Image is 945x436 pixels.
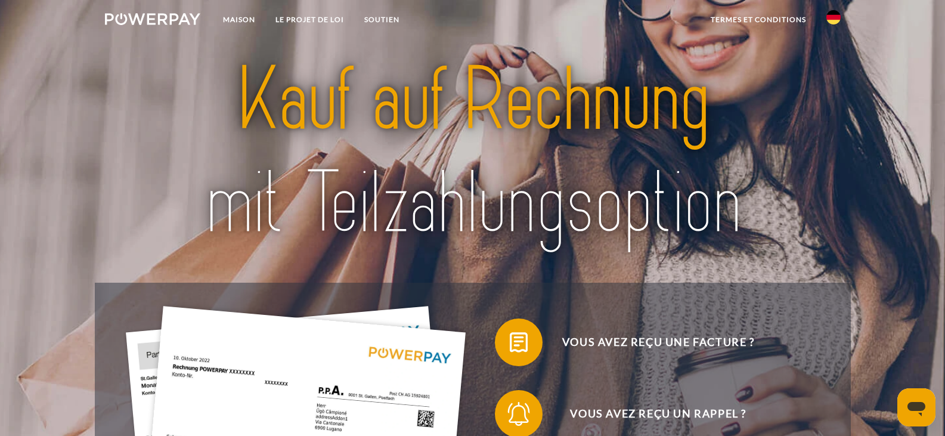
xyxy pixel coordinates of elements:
[364,15,399,24] font: SOUTIEN
[701,9,816,30] a: termes et conditions
[711,15,806,24] font: termes et conditions
[105,13,201,25] img: logo-powerpay-white.svg
[504,399,534,429] img: qb_bell.svg
[265,9,354,30] a: LE PROJET DE LOI
[562,335,755,348] font: Vous avez reçu une facture ?
[826,10,841,24] img: de
[495,319,805,366] button: Vous avez reçu une facture ?
[354,9,410,30] a: SOUTIEN
[213,9,265,30] a: Maison
[897,388,935,426] iframe: Bouton de lancement de la fenêtre de messagerie
[570,407,746,420] font: Vous avez reçu un rappel ?
[275,15,344,24] font: LE PROJET DE LOI
[504,327,534,357] img: qb_bill.svg
[223,15,255,24] font: Maison
[141,44,804,259] img: title-powerpay_de.svg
